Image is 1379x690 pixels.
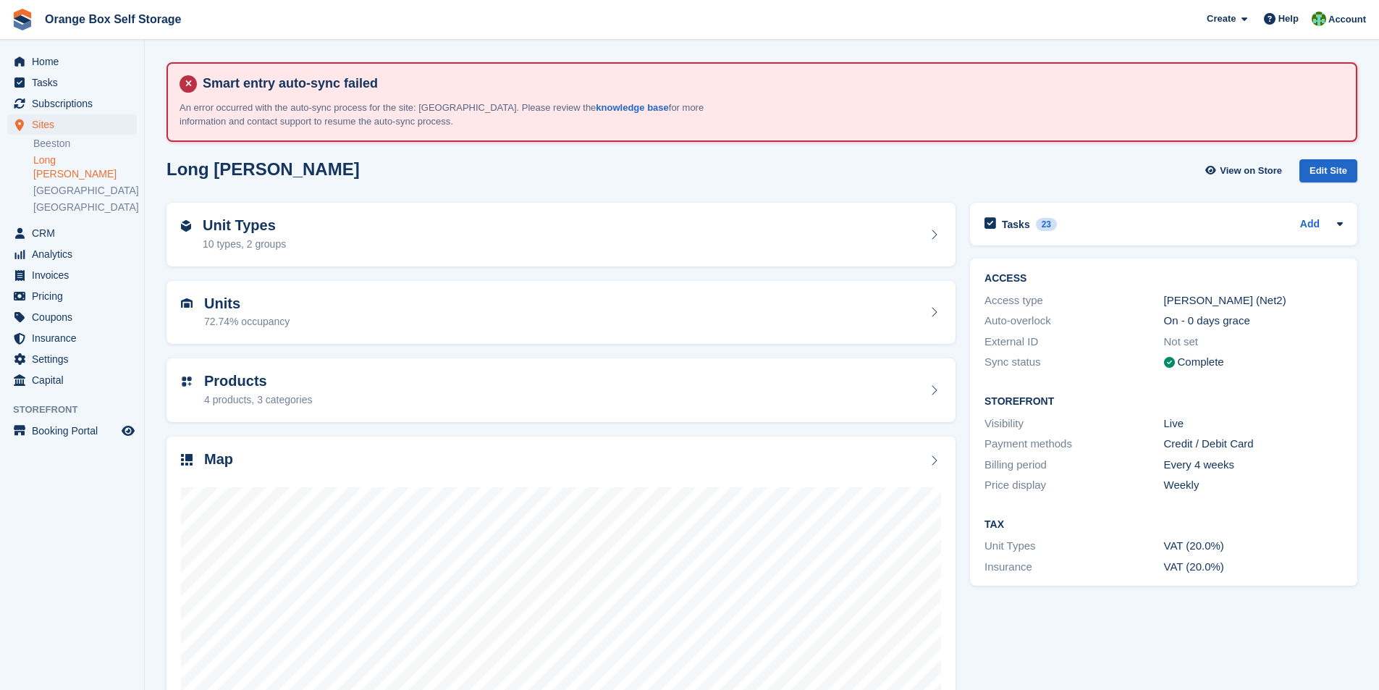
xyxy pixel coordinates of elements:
a: menu [7,421,137,441]
div: Credit / Debit Card [1164,436,1343,453]
span: Help [1278,12,1299,26]
a: Orange Box Self Storage [39,7,187,31]
a: Beeston [33,137,137,151]
div: Live [1164,416,1343,432]
div: On - 0 days grace [1164,313,1343,329]
a: menu [7,72,137,93]
img: unit-icn-7be61d7bf1b0ce9d3e12c5938cc71ed9869f7b940bace4675aadf7bd6d80202e.svg [181,298,193,308]
a: menu [7,223,137,243]
span: Insurance [32,328,119,348]
a: menu [7,114,137,135]
span: CRM [32,223,119,243]
a: menu [7,370,137,390]
div: 4 products, 3 categories [204,392,312,408]
span: Subscriptions [32,93,119,114]
div: VAT (20.0%) [1164,538,1343,555]
img: unit-type-icn-2b2737a686de81e16bb02015468b77c625bbabd49415b5ef34ead5e3b44a266d.svg [181,220,191,232]
span: View on Store [1220,164,1282,178]
a: menu [7,349,137,369]
h4: Smart entry auto-sync failed [197,75,1344,92]
a: Add [1300,216,1320,233]
a: Units 72.74% occupancy [166,281,956,345]
span: Tasks [32,72,119,93]
div: Sync status [984,354,1163,371]
span: Capital [32,370,119,390]
div: [PERSON_NAME] (Net2) [1164,293,1343,309]
h2: Long [PERSON_NAME] [166,159,360,179]
div: Access type [984,293,1163,309]
div: Every 4 weeks [1164,457,1343,474]
img: map-icn-33ee37083ee616e46c38cad1a60f524a97daa1e2b2c8c0bc3eb3415660979fc1.svg [181,454,193,466]
span: Pricing [32,286,119,306]
a: Unit Types 10 types, 2 groups [166,203,956,266]
a: menu [7,51,137,72]
span: Account [1328,12,1366,27]
span: Booking Portal [32,421,119,441]
a: Edit Site [1299,159,1357,189]
a: menu [7,286,137,306]
img: Binder Bhardwaj [1312,12,1326,26]
div: Complete [1178,354,1224,371]
span: Sites [32,114,119,135]
div: Visibility [984,416,1163,432]
span: Coupons [32,307,119,327]
div: Edit Site [1299,159,1357,183]
h2: Units [204,295,290,312]
a: menu [7,307,137,327]
h2: Map [204,451,233,468]
a: [GEOGRAPHIC_DATA] [33,201,137,214]
span: Storefront [13,403,144,417]
div: Billing period [984,457,1163,474]
h2: Storefront [984,396,1343,408]
a: menu [7,328,137,348]
div: 23 [1036,218,1057,231]
span: Create [1207,12,1236,26]
h2: ACCESS [984,273,1343,285]
a: Products 4 products, 3 categories [166,358,956,422]
a: [GEOGRAPHIC_DATA] [33,184,137,198]
h2: Tasks [1002,218,1030,231]
a: Long [PERSON_NAME] [33,153,137,181]
div: Unit Types [984,538,1163,555]
img: custom-product-icn-752c56ca05d30b4aa98f6f15887a0e09747e85b44ffffa43cff429088544963d.svg [181,376,193,387]
a: knowledge base [596,102,668,113]
a: View on Store [1203,159,1288,183]
div: Price display [984,477,1163,494]
span: Invoices [32,265,119,285]
a: menu [7,93,137,114]
div: Not set [1164,334,1343,350]
div: 72.74% occupancy [204,314,290,329]
a: menu [7,244,137,264]
span: Analytics [32,244,119,264]
div: Auto-overlock [984,313,1163,329]
div: Insurance [984,559,1163,576]
a: Preview store [119,422,137,439]
p: An error occurred with the auto-sync process for the site: [GEOGRAPHIC_DATA]. Please review the f... [180,101,722,129]
div: Payment methods [984,436,1163,453]
a: menu [7,265,137,285]
div: Weekly [1164,477,1343,494]
img: stora-icon-8386f47178a22dfd0bd8f6a31ec36ba5ce8667c1dd55bd0f319d3a0aa187defe.svg [12,9,33,30]
div: 10 types, 2 groups [203,237,286,252]
h2: Products [204,373,312,390]
span: Settings [32,349,119,369]
div: External ID [984,334,1163,350]
h2: Unit Types [203,217,286,234]
span: Home [32,51,119,72]
h2: Tax [984,519,1343,531]
div: VAT (20.0%) [1164,559,1343,576]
